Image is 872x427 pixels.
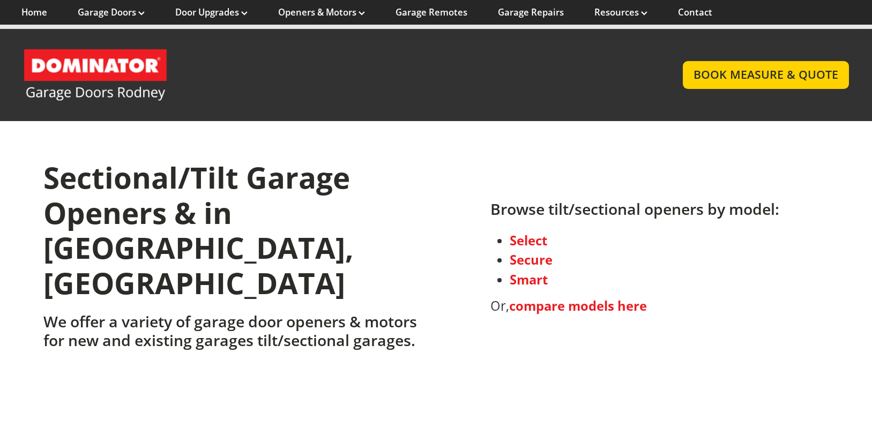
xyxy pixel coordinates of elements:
[43,160,431,312] h1: Sectional/Tilt Garage Openers & in [GEOGRAPHIC_DATA], [GEOGRAPHIC_DATA]
[396,6,467,18] a: Garage Remotes
[510,271,548,288] a: Smart
[509,297,647,314] a: compare models here
[498,6,564,18] a: Garage Repairs
[23,48,661,102] a: Garage Door and Secure Access Solutions homepage
[510,251,553,268] a: Secure
[594,6,647,18] a: Resources
[78,6,145,18] a: Garage Doors
[678,6,712,18] a: Contact
[175,6,248,18] a: Door Upgrades
[490,200,779,224] h2: Browse tilt/sectional openers by model:
[21,6,47,18] a: Home
[490,296,779,316] p: Or,
[278,6,365,18] a: Openers & Motors
[683,61,849,88] a: BOOK MEASURE & QUOTE
[43,312,431,355] h2: We offer a variety of garage door openers & motors for new and existing garages tilt/sectional ga...
[510,232,547,249] a: Select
